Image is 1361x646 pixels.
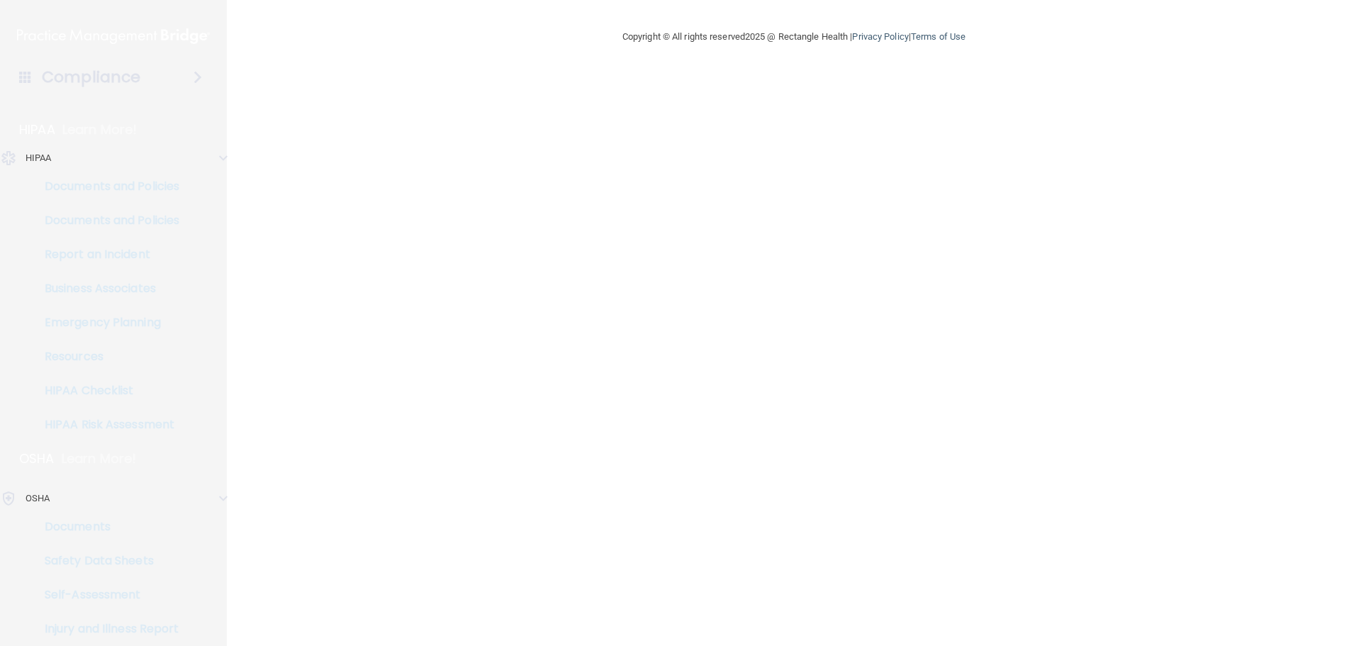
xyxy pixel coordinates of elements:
a: Privacy Policy [852,31,908,42]
p: Emergency Planning [9,316,203,330]
p: Resources [9,350,203,364]
a: Terms of Use [911,31,965,42]
p: HIPAA [19,121,55,138]
p: Business Associates [9,282,203,296]
p: Documents and Policies [9,179,203,194]
div: Copyright © All rights reserved 2025 @ Rectangle Health | | [535,14,1053,60]
p: Safety Data Sheets [9,554,203,568]
p: HIPAA Checklist [9,384,203,398]
h4: Compliance [42,67,140,87]
img: PMB logo [17,22,210,50]
p: Documents and Policies [9,213,203,228]
p: HIPAA [26,150,52,167]
p: Self-Assessment [9,588,203,602]
p: Learn More! [62,121,138,138]
p: Learn More! [62,450,137,467]
p: OSHA [19,450,55,467]
p: OSHA [26,490,50,507]
p: Documents [9,520,203,534]
p: Report an Incident [9,247,203,262]
p: HIPAA Risk Assessment [9,418,203,432]
p: Injury and Illness Report [9,622,203,636]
